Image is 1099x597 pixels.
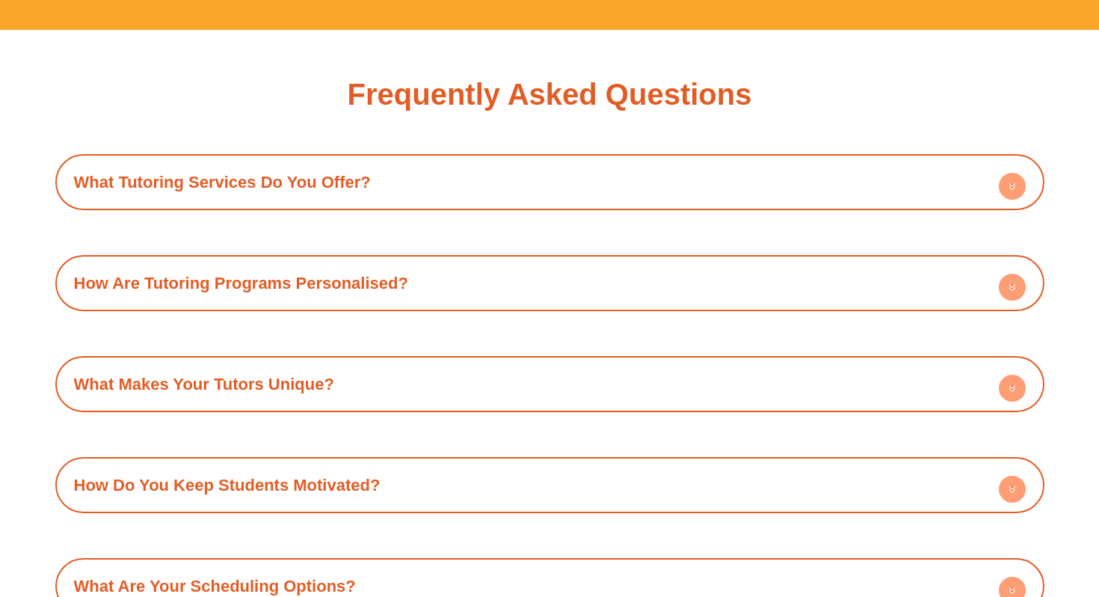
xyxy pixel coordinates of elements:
[74,375,334,394] a: What Makes Your Tutors Unique?
[63,465,1037,506] div: How Do You Keep Students Motivated?
[63,162,1037,203] div: What Tutoring Services Do You Offer?
[63,263,1037,304] div: How Are Tutoring Programs Personalised?
[74,476,381,495] a: How Do You Keep Students Motivated?
[74,274,408,293] a: How Are Tutoring Programs Personalised?
[74,173,371,192] a: What Tutoring Services Do You Offer?
[63,364,1037,405] div: What Makes Your Tutors Unique?
[348,79,752,109] h2: Frequently Asked Questions
[74,577,356,596] a: What Are Your Scheduling Options?
[843,428,1099,597] iframe: Chat Widget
